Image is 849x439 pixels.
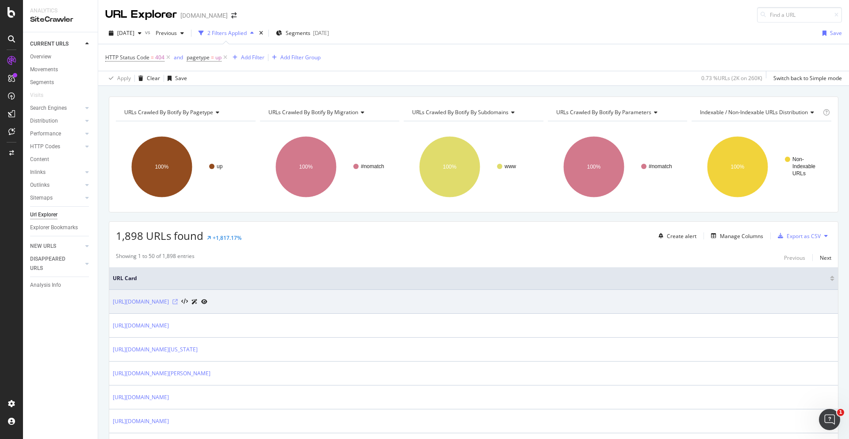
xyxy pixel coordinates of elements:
[151,54,154,61] span: =
[113,321,169,330] a: [URL][DOMAIN_NAME]
[30,7,91,15] div: Analytics
[700,108,808,116] span: Indexable / Non-Indexable URLs distribution
[175,74,187,82] div: Save
[113,297,169,306] a: [URL][DOMAIN_NAME]
[191,297,198,306] a: AI Url Details
[105,7,177,22] div: URL Explorer
[116,252,195,263] div: Showing 1 to 50 of 1,898 entries
[145,28,152,36] span: vs
[30,39,69,49] div: CURRENT URLS
[30,193,53,203] div: Sitemaps
[504,163,516,169] text: www
[113,393,169,402] a: [URL][DOMAIN_NAME]
[701,74,762,82] div: 0.73 % URLs ( 2K on 260K )
[313,29,329,37] div: [DATE]
[556,108,651,116] span: URLs Crawled By Botify By parameters
[116,128,256,205] svg: A chart.
[770,71,842,85] button: Switch back to Simple mode
[117,74,131,82] div: Apply
[30,254,83,273] a: DISAPPEARED URLS
[113,369,210,378] a: [URL][DOMAIN_NAME][PERSON_NAME]
[241,54,264,61] div: Add Filter
[286,29,310,37] span: Segments
[30,15,91,25] div: SiteCrawler
[784,254,805,262] div: Previous
[30,142,60,151] div: HTTP Codes
[820,252,831,263] button: Next
[211,54,214,61] span: =
[155,164,169,170] text: 100%
[412,108,509,116] span: URLs Crawled By Botify By subdomains
[187,54,210,61] span: pagetype
[30,129,61,139] div: Performance
[443,164,457,170] text: 100%
[720,232,763,240] div: Manage Columns
[30,242,56,251] div: NEW URLS
[195,26,257,40] button: 2 Filters Applied
[361,163,384,169] text: #nomatch
[280,54,321,61] div: Add Filter Group
[217,163,223,169] text: up
[147,74,160,82] div: Clear
[30,210,92,219] a: Url Explorer
[215,51,222,64] span: up
[152,26,187,40] button: Previous
[30,116,83,126] a: Distribution
[30,104,83,113] a: Search Engines
[30,91,43,100] div: Visits
[787,232,821,240] div: Export as CSV
[180,11,228,20] div: [DOMAIN_NAME]
[155,51,164,64] span: 404
[30,181,83,190] a: Outlinks
[181,299,188,305] button: View HTML Source
[268,52,321,63] button: Add Filter Group
[122,105,248,119] h4: URLs Crawled By Botify By pagetype
[30,281,92,290] a: Analysis Info
[555,105,680,119] h4: URLs Crawled By Botify By parameters
[731,164,745,170] text: 100%
[784,252,805,263] button: Previous
[548,128,688,205] svg: A chart.
[260,128,400,205] svg: A chart.
[207,29,247,37] div: 2 Filters Applied
[30,254,75,273] div: DISAPPEARED URLS
[30,52,51,62] div: Overview
[820,254,831,262] div: Next
[692,128,831,205] svg: A chart.
[117,29,134,37] span: 2025 Sep. 22nd
[201,297,207,306] a: URL Inspection
[655,229,696,243] button: Create alert
[792,156,804,162] text: Non-
[30,129,83,139] a: Performance
[30,168,83,177] a: Inlinks
[299,164,313,170] text: 100%
[792,170,806,177] text: URLs
[30,155,92,164] a: Content
[698,105,821,119] h4: Indexable / Non-Indexable URLs Distribution
[30,78,92,87] a: Segments
[773,74,842,82] div: Switch back to Simple mode
[30,65,58,74] div: Movements
[174,53,183,62] button: and
[30,281,61,290] div: Analysis Info
[213,234,241,242] div: +1,817.17%
[819,409,840,430] iframe: Intercom live chat
[257,29,265,38] div: times
[30,39,83,49] a: CURRENT URLS
[152,29,177,37] span: Previous
[135,71,160,85] button: Clear
[30,104,67,113] div: Search Engines
[30,91,52,100] a: Visits
[113,417,169,426] a: [URL][DOMAIN_NAME]
[667,232,696,240] div: Create alert
[404,128,543,205] svg: A chart.
[268,108,358,116] span: URLs Crawled By Botify By migration
[30,223,92,232] a: Explorer Bookmarks
[113,274,828,282] span: URL Card
[837,409,844,416] span: 1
